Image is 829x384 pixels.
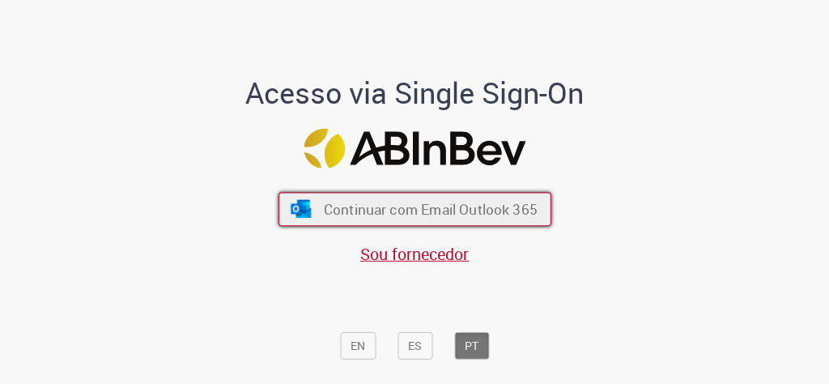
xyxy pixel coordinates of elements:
[278,192,551,226] button: ícone Azure/Microsoft 360 Continuar com Email Outlook 365
[231,77,599,109] h1: Acesso via Single Sign-On
[289,200,312,218] img: ícone Azure/Microsoft 360
[323,200,537,219] span: Continuar com Email Outlook 365
[360,243,469,265] a: Sou fornecedor
[454,332,489,360] button: PT
[397,332,432,360] button: ES
[340,332,376,360] button: EN
[304,128,525,168] img: Logo ABInBev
